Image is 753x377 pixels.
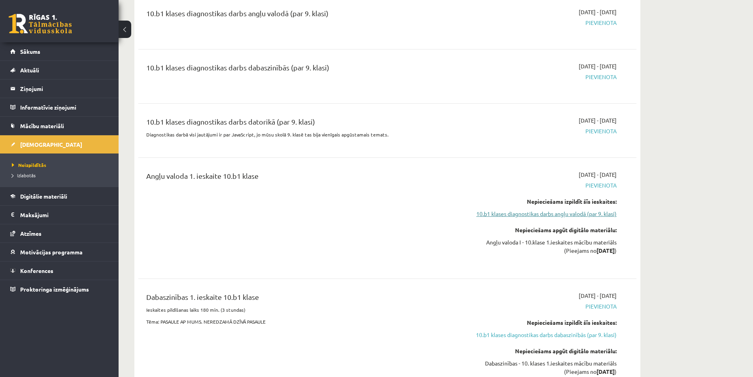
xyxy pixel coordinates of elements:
[10,42,109,61] a: Sākums
[10,224,109,242] a: Atzīmes
[468,127,617,135] span: Pievienota
[146,306,456,313] p: Ieskaites pildīšanas laiks 180 min. (3 stundas)
[9,14,72,34] a: Rīgas 1. Tālmācības vidusskola
[468,181,617,189] span: Pievienota
[146,171,456,185] div: Angļu valoda 1. ieskaite 10.b1 klase
[20,80,109,98] legend: Ziņojumi
[20,230,42,237] span: Atzīmes
[20,206,109,224] legend: Maksājumi
[20,267,53,274] span: Konferences
[12,172,36,178] span: Izlabotās
[468,331,617,339] a: 10.b1 klases diagnostikas darbs dabaszinībās (par 9. klasi)
[10,243,109,261] a: Motivācijas programma
[579,62,617,70] span: [DATE] - [DATE]
[20,193,67,200] span: Digitālie materiāli
[468,226,617,234] div: Nepieciešams apgūt digitālo materiālu:
[20,66,39,74] span: Aktuāli
[146,116,456,131] div: 10.b1 klases diagnostikas darbs datorikā (par 9. klasi)
[468,238,617,255] div: Angļu valoda I - 10.klase 1.ieskaites mācību materiāls (Pieejams no )
[20,98,109,116] legend: Informatīvie ziņojumi
[12,161,111,169] a: Neizpildītās
[146,131,456,138] p: Diagnostikas darbā visi jautājumi ir par JavaScript, jo mūsu skolā 9. klasē tas bija vienīgais ap...
[468,302,617,311] span: Pievienota
[146,8,456,23] div: 10.b1 klases diagnostikas darbs angļu valodā (par 9. klasi)
[579,116,617,125] span: [DATE] - [DATE]
[596,247,615,254] strong: [DATE]
[468,197,617,206] div: Nepieciešams izpildīt šīs ieskaites:
[579,171,617,179] span: [DATE] - [DATE]
[10,61,109,79] a: Aktuāli
[10,98,109,116] a: Informatīvie ziņojumi
[20,286,89,293] span: Proktoringa izmēģinājums
[146,318,456,325] p: Tēma: PASAULE AP MUMS. NEREDZAMĀ DZĪVĀ PASAULE
[20,141,82,148] span: [DEMOGRAPHIC_DATA]
[10,206,109,224] a: Maksājumi
[10,80,109,98] a: Ziņojumi
[468,19,617,27] span: Pievienota
[596,368,615,375] strong: [DATE]
[579,292,617,300] span: [DATE] - [DATE]
[468,359,617,376] div: Dabaszinības - 10. klases 1.ieskaites mācību materiāls (Pieejams no )
[10,135,109,153] a: [DEMOGRAPHIC_DATA]
[10,117,109,135] a: Mācību materiāli
[146,62,456,77] div: 10.b1 klases diagnostikas darbs dabaszinībās (par 9. klasi)
[20,248,83,256] span: Motivācijas programma
[10,187,109,205] a: Digitālie materiāli
[10,261,109,280] a: Konferences
[468,347,617,355] div: Nepieciešams apgūt digitālo materiālu:
[146,292,456,306] div: Dabaszinības 1. ieskaite 10.b1 klase
[579,8,617,16] span: [DATE] - [DATE]
[468,73,617,81] span: Pievienota
[20,122,64,129] span: Mācību materiāli
[12,162,46,168] span: Neizpildītās
[468,210,617,218] a: 10.b1 klases diagnostikas darbs angļu valodā (par 9. klasi)
[12,172,111,179] a: Izlabotās
[20,48,40,55] span: Sākums
[468,318,617,327] div: Nepieciešams izpildīt šīs ieskaites:
[10,280,109,298] a: Proktoringa izmēģinājums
